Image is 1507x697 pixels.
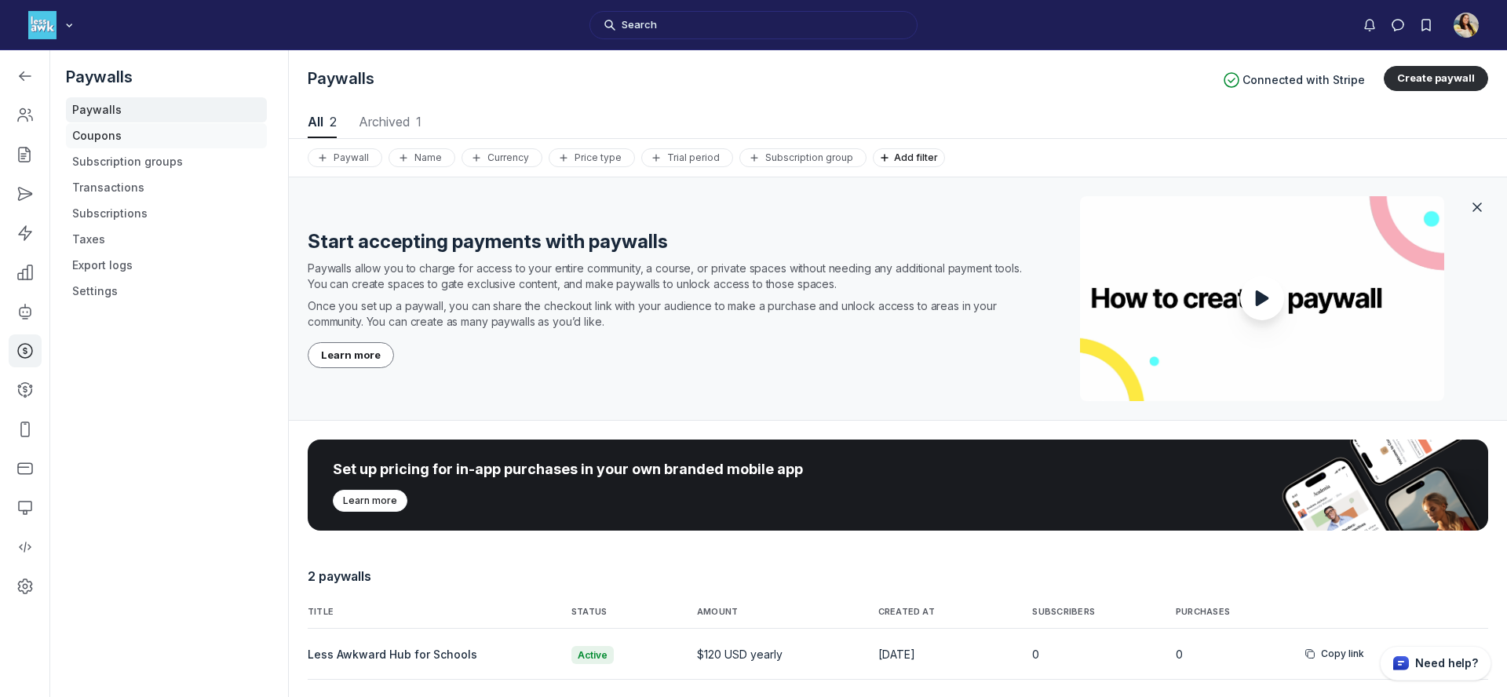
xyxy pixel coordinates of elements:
[308,107,337,138] button: All2
[878,607,935,618] span: Created at
[356,107,424,138] button: Archived1
[1176,607,1230,618] span: Purchases
[308,261,1036,292] p: Paywalls allow you to charge for access to your entire community, a course, or private spaces wit...
[308,229,668,254] h4: Start accepting payments with paywalls
[333,490,407,512] button: Learn more
[697,648,783,661] span: $120 USD yearly
[66,149,267,174] a: Subscription groups
[66,66,267,88] h5: Paywalls
[66,201,267,226] a: Subscriptions
[416,114,421,130] span: 1
[1466,196,1488,218] button: Close
[1384,11,1412,39] button: Direct messages
[66,227,267,252] a: Taxes
[66,279,267,304] a: Settings
[1176,648,1183,661] a: 0
[289,50,1507,139] header: Page Header
[333,458,898,480] div: Set up pricing for in-app purchases in your own branded mobile app
[1321,648,1364,660] span: Copy link
[1415,655,1478,671] p: Need help?
[739,148,867,167] button: Subscription group
[1356,11,1384,39] button: Notifications
[1454,13,1479,38] button: User menu options
[697,607,738,618] span: AMOUNT
[878,648,915,661] time: [DATE]
[648,151,726,164] div: Trial period
[308,568,371,584] span: 2 paywalls
[462,148,542,167] button: Currency
[308,115,337,128] span: All
[308,342,394,367] button: Learn more
[389,148,455,167] button: Name
[1412,11,1440,39] button: Bookmarks
[308,607,334,618] span: TITLE
[873,148,945,167] button: Add filter
[469,151,535,164] div: Currency
[396,151,448,164] div: Name
[556,151,628,164] div: Price type
[308,68,1211,89] h1: Paywalls
[1242,72,1365,88] span: Connected with Stripe
[641,148,733,167] button: Trial period
[356,115,424,128] span: Archived
[746,151,859,164] div: Subscription group
[571,646,614,664] span: Active
[1032,648,1039,661] a: 0
[28,9,77,41] button: Less Awkward Hub logo
[66,175,267,200] a: Transactions
[330,114,337,130] span: 2
[894,151,944,163] span: Add filter
[66,97,267,122] a: Paywalls
[308,298,1036,330] p: Once you set up a paywall, you can share the checkout link with your audience to make a purchase ...
[66,253,267,278] a: Export logs
[28,11,57,39] img: Less Awkward Hub logo
[66,123,267,148] a: Coupons
[308,148,382,167] button: Paywall
[1032,607,1095,618] span: Subscribers
[308,648,477,661] span: Less Awkward Hub for Schools
[315,151,375,164] div: Paywall
[1384,66,1488,91] button: Create paywall
[571,607,607,618] span: STATUS
[589,11,918,39] button: Search
[549,148,635,167] button: Price type
[1305,646,1364,662] button: Copy link
[1380,646,1491,681] button: Circle support widget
